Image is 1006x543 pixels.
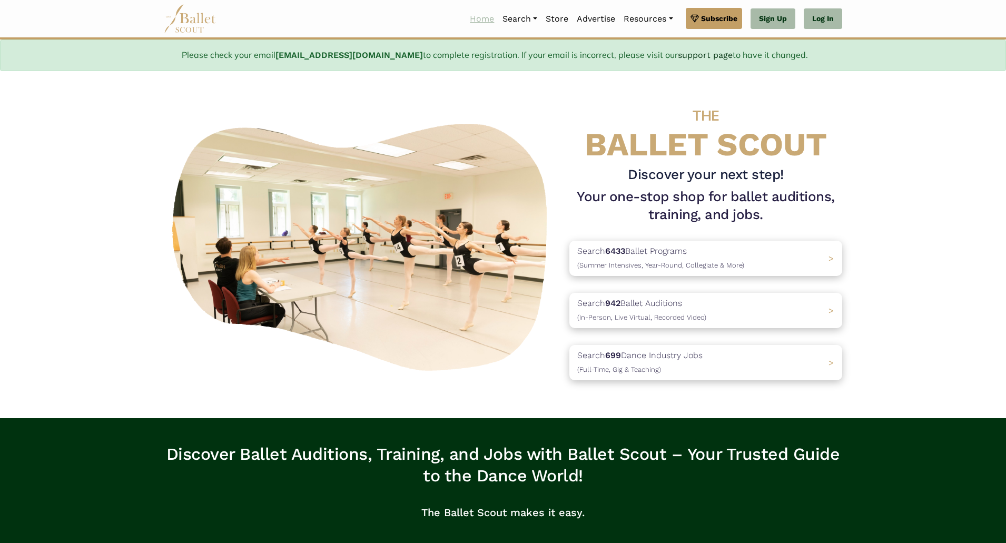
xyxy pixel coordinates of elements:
[577,313,706,321] span: (In-Person, Live Virtual, Recorded Video)
[466,8,498,30] a: Home
[577,261,744,269] span: (Summer Intensives, Year-Round, Collegiate & More)
[577,244,744,271] p: Search Ballet Programs
[569,345,842,380] a: Search699Dance Industry Jobs(Full-Time, Gig & Teaching) >
[678,50,733,60] a: support page
[569,188,842,224] h1: Your one-stop shop for ballet auditions, training, and jobs.
[751,8,795,29] a: Sign Up
[691,13,699,24] img: gem.svg
[569,293,842,328] a: Search942Ballet Auditions(In-Person, Live Virtual, Recorded Video) >
[701,13,737,24] span: Subscribe
[498,8,541,30] a: Search
[693,107,719,124] span: THE
[829,305,834,315] span: >
[164,112,561,377] img: A group of ballerinas talking to each other in a ballet studio
[605,246,625,256] b: 6433
[573,8,619,30] a: Advertise
[577,366,661,373] span: (Full-Time, Gig & Teaching)
[804,8,842,29] a: Log In
[569,166,842,184] h3: Discover your next step!
[569,241,842,276] a: Search6433Ballet Programs(Summer Intensives, Year-Round, Collegiate & More)>
[829,358,834,368] span: >
[569,92,842,162] h4: BALLET SCOUT
[619,8,677,30] a: Resources
[577,349,703,376] p: Search Dance Industry Jobs
[541,8,573,30] a: Store
[577,297,706,323] p: Search Ballet Auditions
[275,50,423,60] b: [EMAIL_ADDRESS][DOMAIN_NAME]
[605,298,620,308] b: 942
[164,443,842,487] h3: Discover Ballet Auditions, Training, and Jobs with Ballet Scout – Your Trusted Guide to the Dance...
[686,8,742,29] a: Subscribe
[829,253,834,263] span: >
[605,350,621,360] b: 699
[164,496,842,529] p: The Ballet Scout makes it easy.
